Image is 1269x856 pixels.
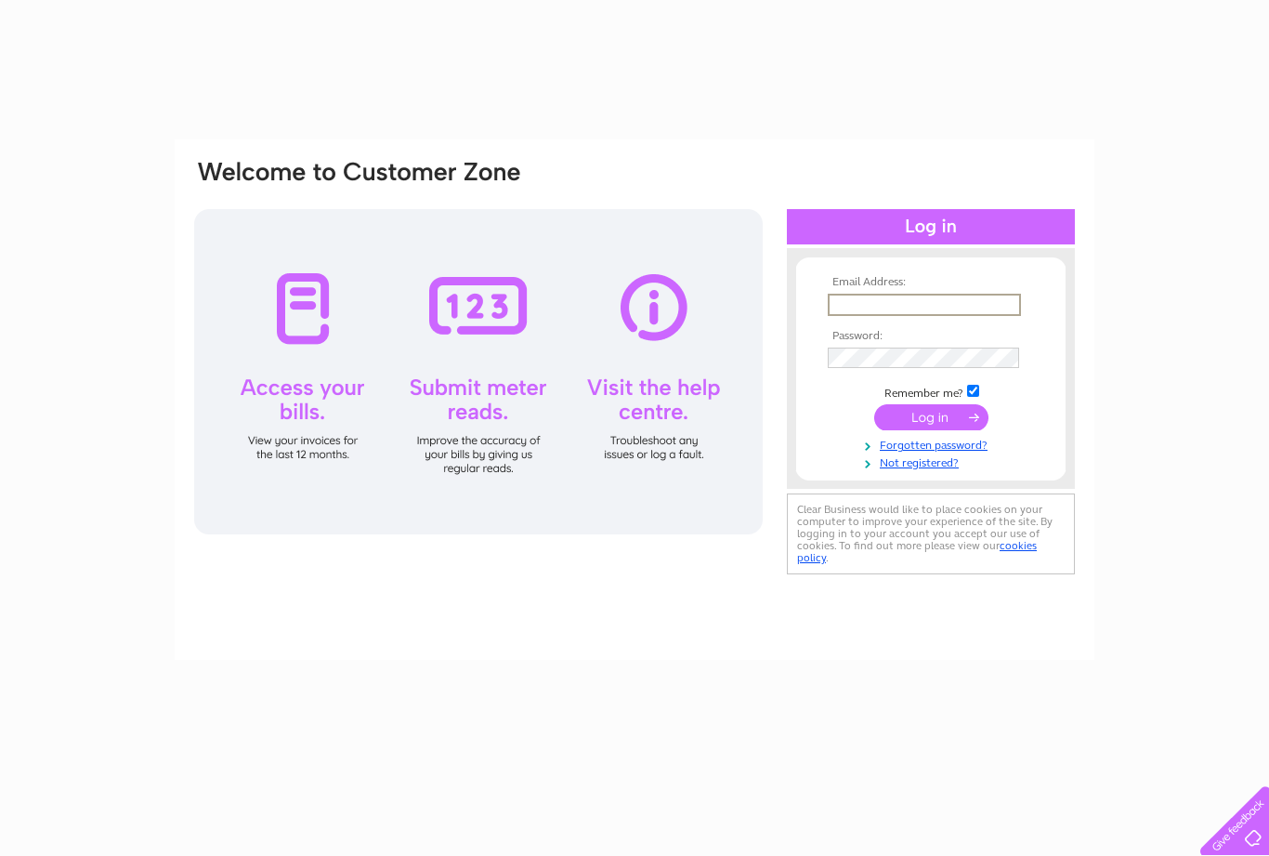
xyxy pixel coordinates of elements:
input: Submit [874,404,988,430]
a: Forgotten password? [828,435,1039,453]
div: Clear Business would like to place cookies on your computer to improve your experience of the sit... [787,494,1075,574]
a: cookies policy [797,539,1037,564]
th: Email Address: [823,276,1039,289]
th: Password: [823,330,1039,343]
td: Remember me? [823,382,1039,401]
a: Not registered? [828,453,1039,470]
